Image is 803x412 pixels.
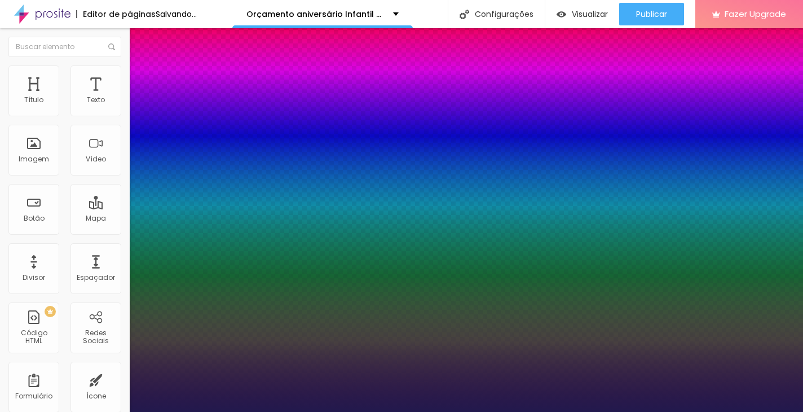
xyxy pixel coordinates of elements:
div: Formulário [15,392,52,400]
div: Ícone [86,392,106,400]
p: Orçamento aniversário Infantil 2025 [246,10,385,18]
div: Botão [24,214,45,222]
div: Título [24,96,43,104]
div: Código HTML [11,329,56,345]
div: Espaçador [77,274,115,282]
input: Buscar elemento [8,37,121,57]
div: Texto [87,96,105,104]
span: Visualizar [572,10,608,19]
button: Visualizar [545,3,619,25]
span: Publicar [636,10,667,19]
img: view-1.svg [557,10,566,19]
div: Editor de páginas [76,10,156,18]
div: Salvando... [156,10,197,18]
img: Icone [460,10,469,19]
div: Mapa [86,214,106,222]
div: Vídeo [86,155,106,163]
div: Divisor [23,274,45,282]
div: Imagem [19,155,49,163]
img: Icone [108,43,115,50]
button: Publicar [619,3,684,25]
div: Redes Sociais [73,329,118,345]
span: Fazer Upgrade [725,9,786,19]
